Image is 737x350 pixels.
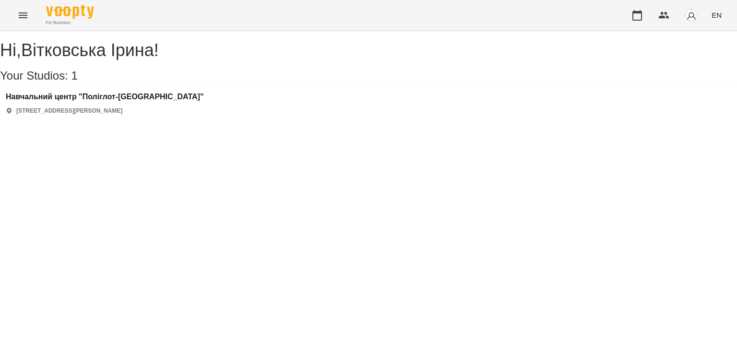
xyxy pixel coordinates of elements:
span: For Business [46,20,94,26]
img: Voopty Logo [46,5,94,19]
button: EN [708,6,725,24]
span: 1 [71,69,78,82]
a: Навчальний центр "Поліглот-[GEOGRAPHIC_DATA]" [6,93,203,101]
img: avatar_s.png [685,9,698,22]
span: EN [712,10,722,20]
p: [STREET_ADDRESS][PERSON_NAME] [16,107,122,115]
button: Menu [12,4,35,27]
